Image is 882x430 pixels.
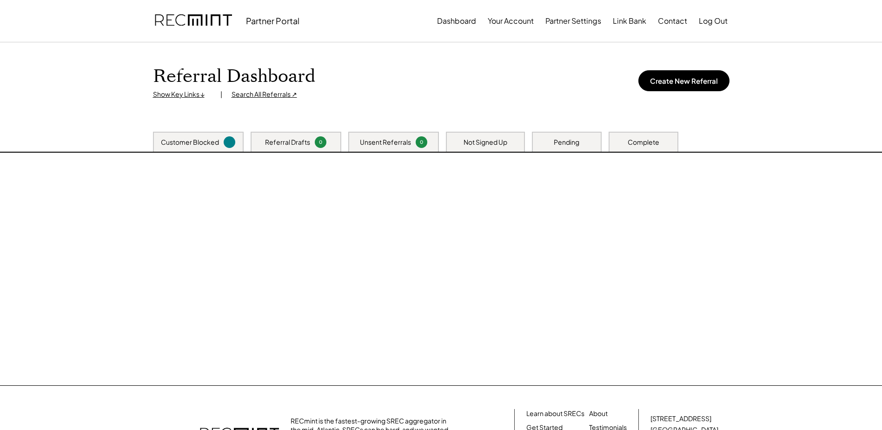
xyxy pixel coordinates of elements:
div: Customer Blocked [161,138,219,147]
div: Not Signed Up [464,138,507,147]
a: About [589,409,608,418]
div: Partner Portal [246,15,299,26]
button: Contact [658,12,687,30]
button: Partner Settings [545,12,601,30]
button: Link Bank [613,12,646,30]
div: Complete [628,138,659,147]
div: 0 [417,139,426,146]
div: Search All Referrals ↗ [232,90,297,99]
button: Your Account [488,12,534,30]
div: | [220,90,222,99]
div: 0 [316,139,325,146]
div: Show Key Links ↓ [153,90,211,99]
h1: Referral Dashboard [153,66,315,87]
button: Create New Referral [638,70,729,91]
div: Pending [554,138,579,147]
a: Learn about SRECs [526,409,584,418]
div: [STREET_ADDRESS] [650,414,711,423]
button: Dashboard [437,12,476,30]
img: recmint-logotype%403x.png [155,5,232,37]
div: Referral Drafts [265,138,310,147]
div: Unsent Referrals [360,138,411,147]
button: Log Out [699,12,728,30]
